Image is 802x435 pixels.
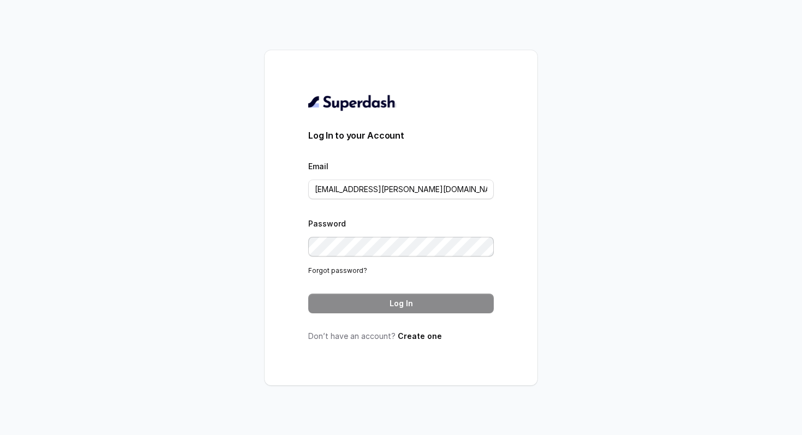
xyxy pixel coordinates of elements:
[398,331,442,341] a: Create one
[308,129,494,142] h3: Log In to your Account
[308,331,494,342] p: Don’t have an account?
[308,294,494,313] button: Log In
[308,219,346,228] label: Password
[308,266,367,275] a: Forgot password?
[308,162,328,171] label: Email
[308,180,494,199] input: youremail@example.com
[308,94,396,111] img: light.svg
